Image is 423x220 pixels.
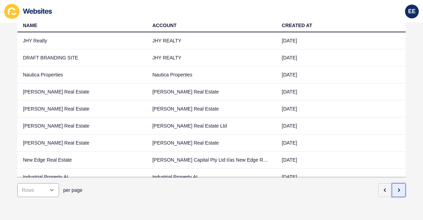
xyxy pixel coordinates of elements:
[147,117,276,135] td: [PERSON_NAME] Real Estate Ltd
[276,117,406,135] td: [DATE]
[17,100,147,117] td: [PERSON_NAME] Real Estate
[276,135,406,152] td: [DATE]
[23,22,37,29] div: NAME
[276,83,406,100] td: [DATE]
[147,152,276,169] td: [PERSON_NAME] Capital Pty Ltd t/as New Edge Real Estate
[147,49,276,66] td: JHY REALTY
[17,83,147,100] td: [PERSON_NAME] Real Estate
[147,83,276,100] td: [PERSON_NAME] Real Estate
[276,152,406,169] td: [DATE]
[147,135,276,152] td: [PERSON_NAME] Real Estate
[408,8,415,15] span: EE
[17,66,147,83] td: Nautica Properties
[282,22,312,29] div: CREATED AT
[152,22,177,29] div: ACCOUNT
[17,32,147,49] td: JHY Realty
[147,169,276,186] td: Industrial Property AI
[17,117,147,135] td: [PERSON_NAME] Real Estate
[276,32,406,49] td: [DATE]
[276,100,406,117] td: [DATE]
[17,183,59,197] div: open menu
[147,66,276,83] td: Nautica Properties
[276,66,406,83] td: [DATE]
[17,152,147,169] td: New Edge Real Estate
[17,49,147,66] td: DRAFT BRANDING SITE
[17,135,147,152] td: [PERSON_NAME] Real Estate
[63,187,82,194] span: per page
[147,100,276,117] td: [PERSON_NAME] Real Estate
[147,32,276,49] td: JHY REALTY
[276,49,406,66] td: [DATE]
[17,169,147,186] td: Industrial Property AI
[276,169,406,186] td: [DATE]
